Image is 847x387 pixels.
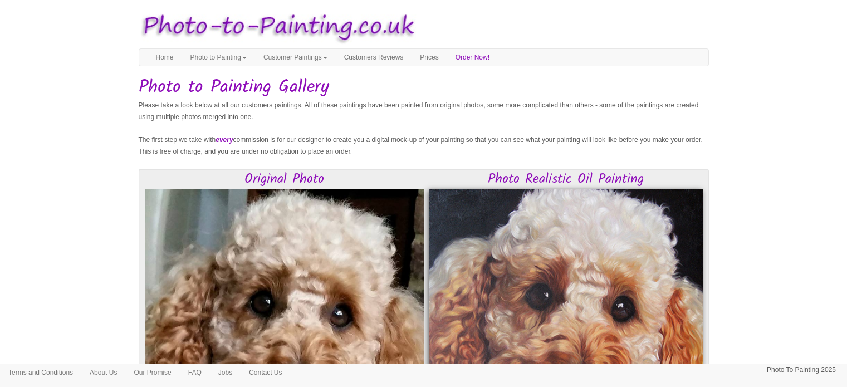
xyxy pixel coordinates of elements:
[133,6,418,48] img: Photo to Painting
[182,49,255,66] a: Photo to Painting
[139,134,709,158] p: The first step we take with commission is for our designer to create you a digital mock-up of you...
[336,49,412,66] a: Customers Reviews
[145,172,424,187] h3: Original Photo
[125,364,179,381] a: Our Promise
[412,49,447,66] a: Prices
[255,49,336,66] a: Customer Paintings
[210,364,241,381] a: Jobs
[767,364,836,376] p: Photo To Painting 2025
[139,77,709,97] h1: Photo to Painting Gallery
[139,100,709,123] p: Please take a look below at all our customers paintings. All of these paintings have been painted...
[180,364,210,381] a: FAQ
[241,364,290,381] a: Contact Us
[81,364,125,381] a: About Us
[216,136,233,144] em: every
[429,172,703,187] h3: Photo Realistic Oil Painting
[148,49,182,66] a: Home
[447,49,498,66] a: Order Now!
